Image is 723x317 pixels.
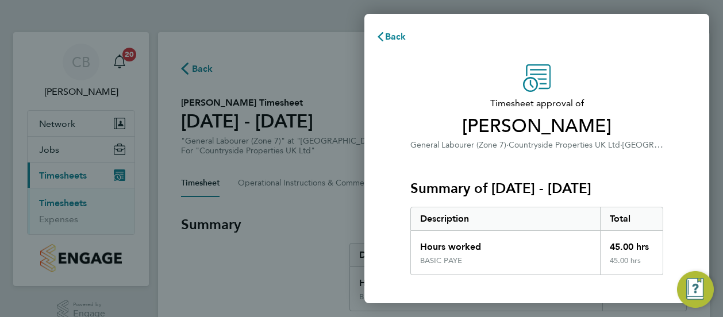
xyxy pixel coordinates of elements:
span: Timesheet approval of [410,96,663,110]
div: 45.00 hrs [600,231,663,256]
span: Countryside Properties UK Ltd [509,140,620,150]
div: Description [411,207,600,230]
button: Back [364,25,418,48]
span: · [620,140,622,150]
div: BASIC PAYE [420,256,462,265]
span: General Labourer (Zone 7) [410,140,506,150]
span: [GEOGRAPHIC_DATA] [622,139,705,150]
div: Total [600,207,663,230]
div: Summary of 18 - 24 Aug 2025 [410,207,663,275]
div: Hours worked [411,231,600,256]
span: · [506,140,509,150]
span: Back [385,31,406,42]
span: [PERSON_NAME] [410,115,663,138]
div: 45.00 hrs [600,256,663,275]
h3: Summary of [DATE] - [DATE] [410,179,663,198]
button: Engage Resource Center [677,271,714,308]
